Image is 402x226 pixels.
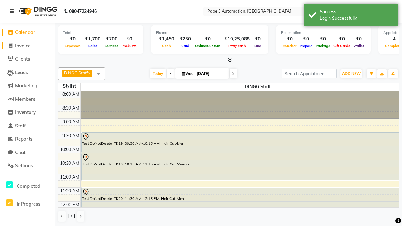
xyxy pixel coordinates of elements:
[16,3,59,20] img: logo
[342,71,361,76] span: ADD NEW
[180,71,195,76] span: Wed
[314,35,332,43] div: ₹0
[17,201,40,207] span: InProgress
[15,69,28,75] span: Leads
[87,44,99,48] span: Sales
[2,56,53,63] a: Clients
[59,146,80,153] div: 10:00 AM
[180,44,191,48] span: Card
[2,42,53,50] a: Invoice
[298,44,314,48] span: Prepaid
[67,213,76,220] span: 1 / 1
[352,35,366,43] div: ₹0
[88,70,90,75] a: x
[156,30,263,35] div: Finance
[156,35,177,43] div: ₹1,450
[59,202,80,208] div: 12:00 PM
[63,44,82,48] span: Expenses
[2,162,53,169] a: Settings
[227,44,247,48] span: Petty cash
[15,43,30,49] span: Invoice
[332,44,352,48] span: Gift Cards
[320,8,394,15] div: Success
[61,119,80,125] div: 9:00 AM
[314,44,332,48] span: Package
[103,44,120,48] span: Services
[2,96,53,103] a: Members
[281,30,366,35] div: Redemption
[222,35,252,43] div: ₹19,25,088
[282,69,337,78] input: Search Appointment
[252,35,263,43] div: ₹0
[59,174,80,180] div: 11:00 AM
[281,35,298,43] div: ₹0
[340,69,362,78] button: ADD NEW
[15,109,36,115] span: Inventory
[15,83,37,89] span: Marketing
[63,35,82,43] div: ₹0
[61,105,80,111] div: 8:30 AM
[2,136,53,143] a: Reports
[15,149,25,155] span: Chat
[150,69,166,78] span: Today
[2,149,53,156] a: Chat
[15,96,35,102] span: Members
[15,123,26,129] span: Staff
[253,44,263,48] span: Due
[298,35,314,43] div: ₹0
[120,44,138,48] span: Products
[15,163,33,169] span: Settings
[61,132,80,139] div: 9:30 AM
[195,69,226,78] input: 2025-10-01
[332,35,352,43] div: ₹0
[61,91,80,98] div: 8:00 AM
[281,44,298,48] span: Voucher
[15,29,35,35] span: Calendar
[320,15,394,22] div: Login Successfully.
[193,35,222,43] div: ₹0
[120,35,138,43] div: ₹0
[103,35,120,43] div: ₹700
[15,136,32,142] span: Reports
[59,188,80,194] div: 11:30 AM
[2,109,53,116] a: Inventory
[2,122,53,130] a: Staff
[2,29,53,36] a: Calendar
[352,44,366,48] span: Wallet
[15,56,30,62] span: Clients
[63,30,138,35] div: Total
[17,183,40,189] span: Completed
[64,70,88,75] span: DINGG Staff
[193,44,222,48] span: Online/Custom
[2,69,53,76] a: Leads
[2,82,53,89] a: Marketing
[59,160,80,167] div: 10:30 AM
[58,83,80,89] div: Stylist
[82,35,103,43] div: ₹1,700
[177,35,193,43] div: ₹250
[160,44,172,48] span: Cash
[69,3,97,20] b: 08047224946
